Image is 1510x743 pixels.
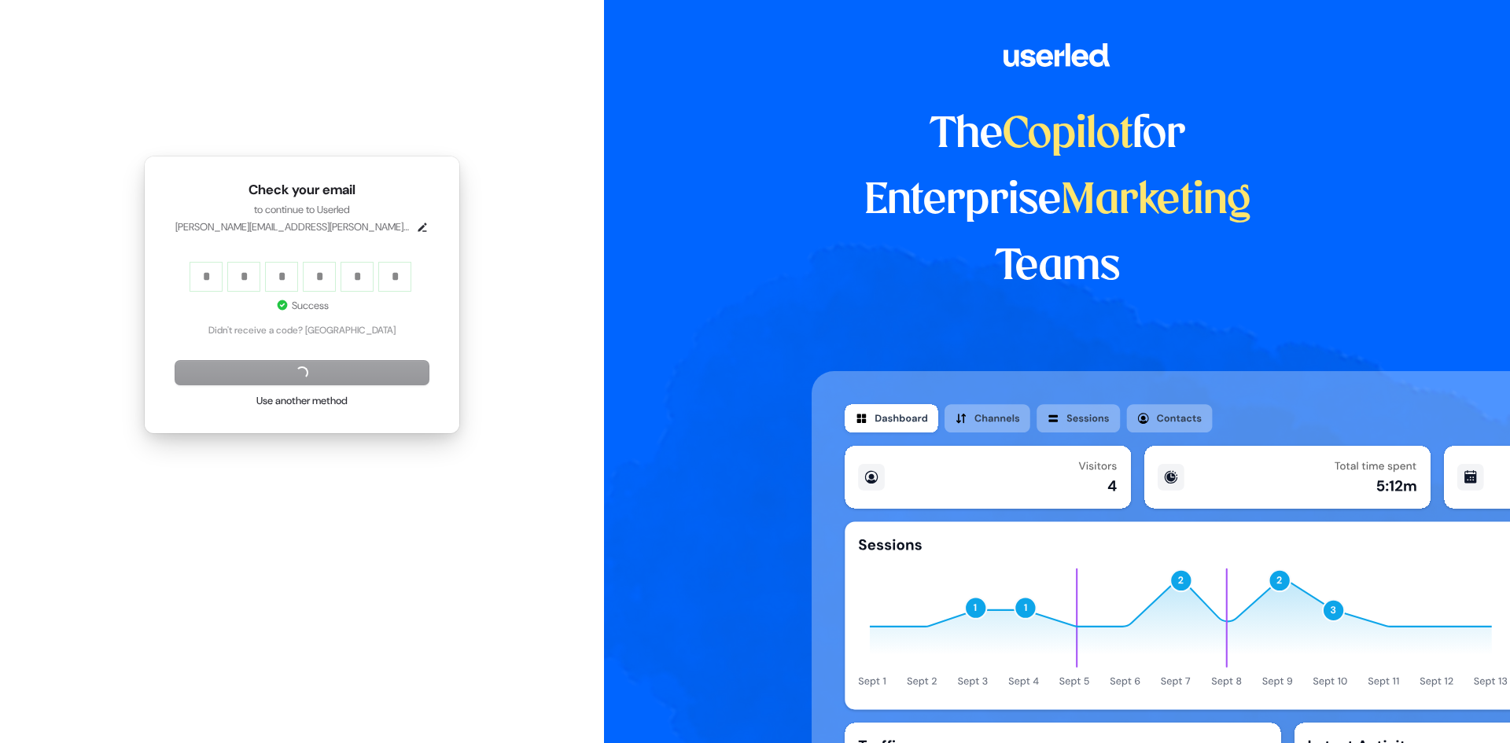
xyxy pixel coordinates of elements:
[175,203,429,217] p: to continue to Userled
[1003,115,1132,156] span: Copilot
[187,259,414,294] div: Verification code input
[812,102,1303,300] h1: The for Enterprise Teams
[175,181,429,200] h1: Check your email
[1061,181,1251,222] span: Marketing
[256,394,348,408] a: Use another method
[276,299,329,313] p: Success
[416,221,429,234] button: Edit
[175,220,410,234] p: [PERSON_NAME][EMAIL_ADDRESS][PERSON_NAME][DOMAIN_NAME]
